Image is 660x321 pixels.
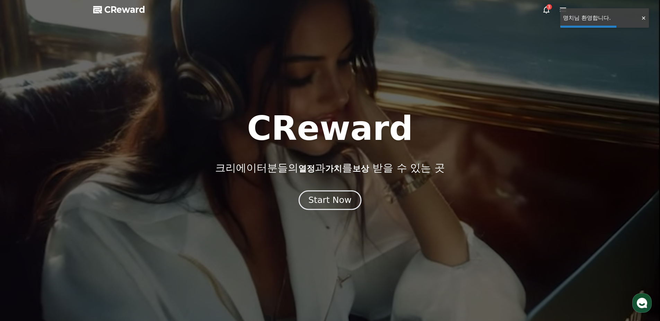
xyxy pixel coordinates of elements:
[247,112,413,145] h1: CReward
[325,164,342,173] span: 가치
[46,220,89,237] a: 대화
[93,4,145,15] a: CReward
[546,4,552,10] div: 3
[22,230,26,235] span: 홈
[308,194,351,206] div: Start Now
[299,190,361,210] button: Start Now
[352,164,369,173] span: 보상
[215,162,445,174] p: 크리에이터분들의 과 를 받을 수 있는 곳
[63,230,72,236] span: 대화
[300,198,360,204] a: Start Now
[104,4,145,15] span: CReward
[89,220,133,237] a: 설정
[542,6,551,14] a: 3
[2,220,46,237] a: 홈
[107,230,115,235] span: 설정
[298,164,315,173] span: 열정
